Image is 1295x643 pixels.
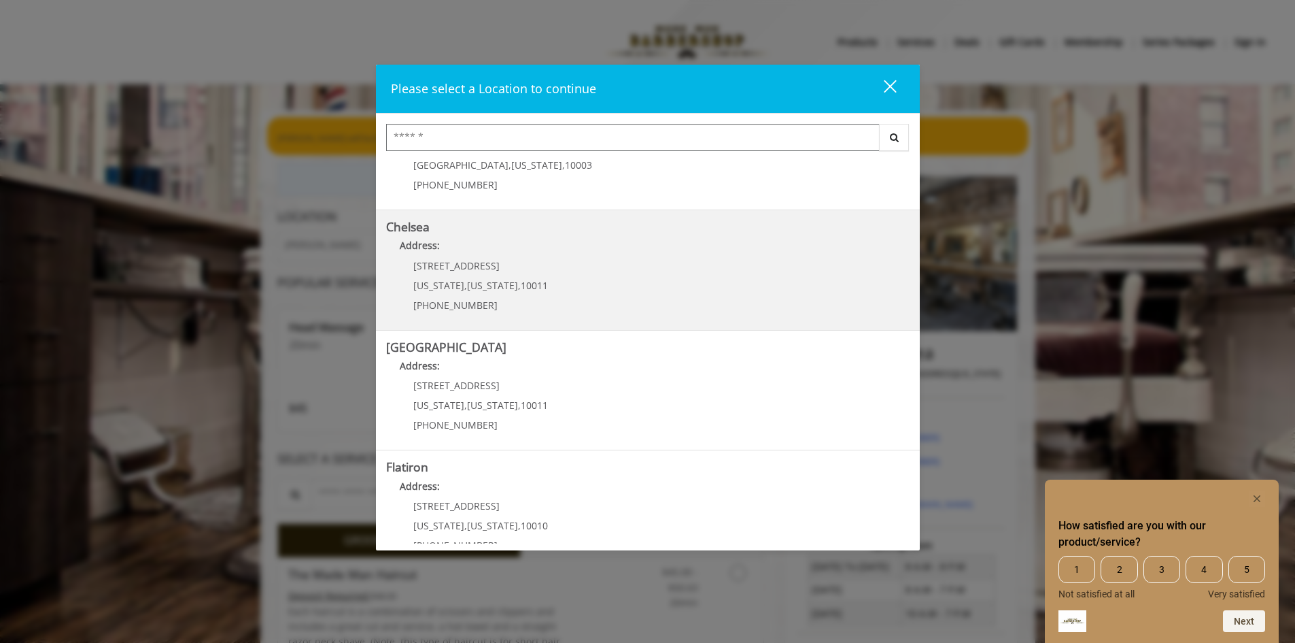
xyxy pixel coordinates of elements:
div: How satisfied are you with our product/service? Select an option from 1 to 5, with 1 being Not sa... [1058,556,1265,599]
span: Not satisfied at all [1058,589,1135,599]
span: , [562,159,565,171]
span: [PHONE_NUMBER] [413,178,498,191]
span: Very satisfied [1208,589,1265,599]
h2: How satisfied are you with our product/service? Select an option from 1 to 5, with 1 being Not sa... [1058,518,1265,550]
span: [GEOGRAPHIC_DATA] [413,159,508,171]
span: 10003 [565,159,592,171]
span: [US_STATE] [413,399,464,412]
span: 3 [1143,556,1180,583]
span: 10011 [521,399,548,412]
span: [STREET_ADDRESS] [413,259,500,272]
span: [US_STATE] [413,279,464,292]
span: , [518,399,521,412]
button: Next question [1223,610,1265,632]
span: [STREET_ADDRESS] [413,499,500,512]
span: , [518,279,521,292]
span: [US_STATE] [413,519,464,532]
span: , [464,519,467,532]
span: 10011 [521,279,548,292]
input: Search Center [386,124,880,151]
div: close dialog [868,79,895,99]
span: [STREET_ADDRESS] [413,379,500,392]
span: Please select a Location to continue [391,80,596,97]
span: [US_STATE] [467,399,518,412]
b: Address: [400,239,440,252]
b: [GEOGRAPHIC_DATA] [386,339,506,355]
span: [US_STATE] [467,519,518,532]
span: [US_STATE] [511,159,562,171]
span: , [464,399,467,412]
span: 10010 [521,519,548,532]
b: Address: [400,480,440,493]
span: [PHONE_NUMBER] [413,299,498,312]
b: Chelsea [386,218,430,235]
i: Search button [886,133,902,142]
span: 1 [1058,556,1095,583]
span: [PHONE_NUMBER] [413,539,498,552]
span: 2 [1101,556,1137,583]
span: [PHONE_NUMBER] [413,418,498,431]
span: , [518,519,521,532]
div: How satisfied are you with our product/service? Select an option from 1 to 5, with 1 being Not sa... [1058,491,1265,632]
span: [US_STATE] [467,279,518,292]
button: close dialog [859,75,905,103]
button: Hide survey [1249,491,1265,507]
b: Flatiron [386,459,428,475]
span: , [508,159,511,171]
b: Address: [400,359,440,372]
div: Center Select [386,124,910,158]
span: 5 [1228,556,1265,583]
span: 4 [1186,556,1222,583]
span: , [464,279,467,292]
